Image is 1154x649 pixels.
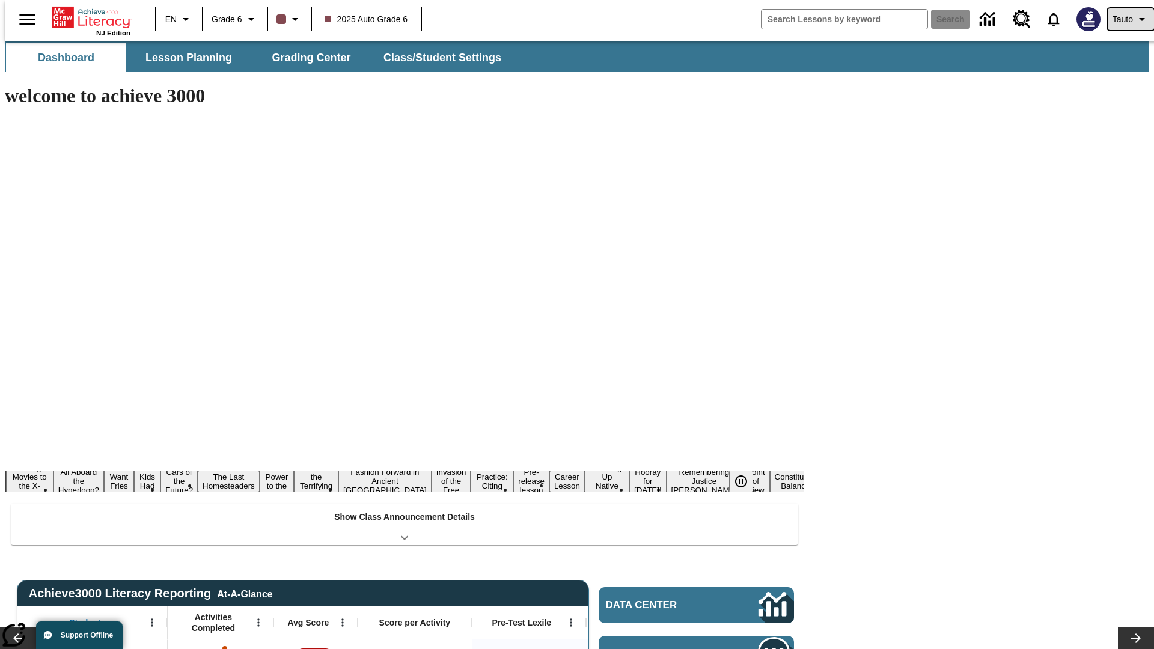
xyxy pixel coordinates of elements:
[287,617,329,628] span: Avg Score
[52,5,130,29] a: Home
[143,614,161,632] button: Open Menu
[207,8,263,30] button: Grade: Grade 6, Select a grade
[294,462,338,501] button: Slide 8 Attack of the Terrifying Tomatoes
[61,631,113,639] span: Support Offline
[5,85,804,107] h1: welcome to achieve 3000
[5,43,512,72] div: SubNavbar
[972,3,1006,36] a: Data Center
[585,462,629,501] button: Slide 14 Cooking Up Native Traditions
[251,43,371,72] button: Grading Center
[249,614,267,632] button: Open Menu
[1038,4,1069,35] a: Notifications
[69,617,100,628] span: Student
[160,8,198,30] button: Language: EN, Select a language
[770,462,828,501] button: Slide 18 The Constitution's Balancing Act
[471,462,513,501] button: Slide 11 Mixed Practice: Citing Evidence
[10,2,45,37] button: Open side menu
[212,13,242,26] span: Grade 6
[549,471,585,492] button: Slide 13 Career Lesson
[334,511,475,523] p: Show Class Announcement Details
[52,4,130,37] div: Home
[165,13,177,26] span: EN
[174,612,253,633] span: Activities Completed
[729,471,765,492] div: Pause
[599,587,794,623] a: Data Center
[629,466,667,496] button: Slide 15 Hooray for Constitution Day!
[198,471,260,492] button: Slide 6 The Last Homesteaders
[338,466,432,496] button: Slide 9 Fashion Forward in Ancient Rome
[1006,3,1038,35] a: Resource Center, Will open in new tab
[606,599,718,611] span: Data Center
[129,43,249,72] button: Lesson Planning
[5,41,1149,72] div: SubNavbar
[11,504,798,545] div: Show Class Announcement Details
[53,466,104,496] button: Slide 2 All Aboard the Hyperloop?
[36,621,123,649] button: Support Offline
[29,587,273,600] span: Achieve3000 Literacy Reporting
[260,462,295,501] button: Slide 7 Solar Power to the People
[272,8,307,30] button: Class color is dark brown. Change class color
[160,466,198,496] button: Slide 5 Cars of the Future?
[513,466,549,496] button: Slide 12 Pre-release lesson
[492,617,552,628] span: Pre-Test Lexile
[217,587,272,600] div: At-A-Glance
[1076,7,1101,31] img: Avatar
[374,43,511,72] button: Class/Student Settings
[96,29,130,37] span: NJ Edition
[134,452,160,510] button: Slide 4 Dirty Jobs Kids Had To Do
[334,614,352,632] button: Open Menu
[729,471,753,492] button: Pause
[104,452,134,510] button: Slide 3 Do You Want Fries With That?
[6,43,126,72] button: Dashboard
[6,462,53,501] button: Slide 1 Taking Movies to the X-Dimension
[1113,13,1133,26] span: Tauto
[325,13,408,26] span: 2025 Auto Grade 6
[1118,627,1154,649] button: Lesson carousel, Next
[379,617,451,628] span: Score per Activity
[1069,4,1108,35] button: Select a new avatar
[432,457,471,505] button: Slide 10 The Invasion of the Free CD
[762,10,927,29] input: search field
[562,614,580,632] button: Open Menu
[1108,8,1154,30] button: Profile/Settings
[667,466,742,496] button: Slide 16 Remembering Justice O'Connor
